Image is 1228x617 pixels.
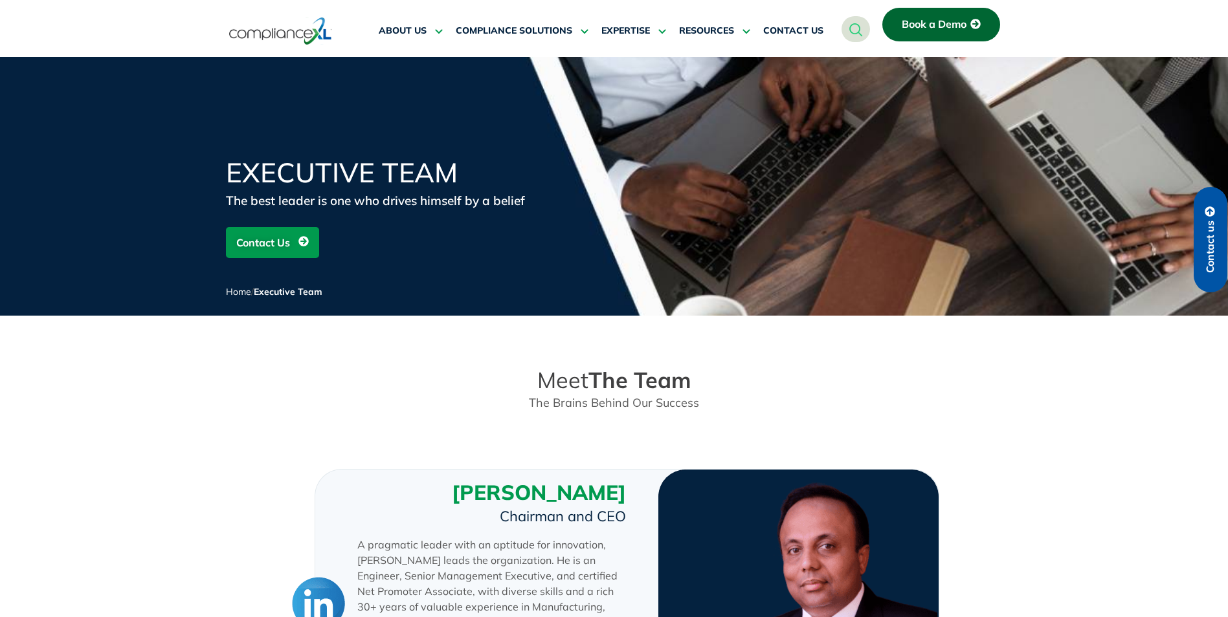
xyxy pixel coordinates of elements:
[1194,187,1227,292] a: Contact us
[456,16,588,47] a: COMPLIANCE SOLUTIONS
[601,16,666,47] a: EXPERTISE
[229,16,332,46] img: logo-one.svg
[456,25,572,37] span: COMPLIANCE SOLUTIONS
[226,191,537,210] div: The best leader is one who drives himself by a belief
[226,227,319,258] a: Contact Us
[902,19,966,30] span: Book a Demo
[882,8,1000,41] a: Book a Demo
[226,159,537,186] h1: Executive Team
[357,479,626,505] h3: [PERSON_NAME]
[232,395,996,411] p: The Brains Behind Our Success
[232,367,996,393] h2: Meet
[1205,221,1216,273] span: Contact us
[254,286,322,298] span: Executive Team
[763,16,823,47] a: CONTACT US
[236,230,290,255] span: Contact Us
[226,286,322,298] span: /
[763,25,823,37] span: CONTACT US
[379,25,427,37] span: ABOUT US
[588,366,691,394] strong: The Team
[357,508,626,524] h5: Chairman and CEO
[601,25,650,37] span: EXPERTISE
[226,286,251,298] a: Home
[842,16,870,42] a: navsearch-button
[679,16,750,47] a: RESOURCES
[379,16,443,47] a: ABOUT US
[679,25,734,37] span: RESOURCES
